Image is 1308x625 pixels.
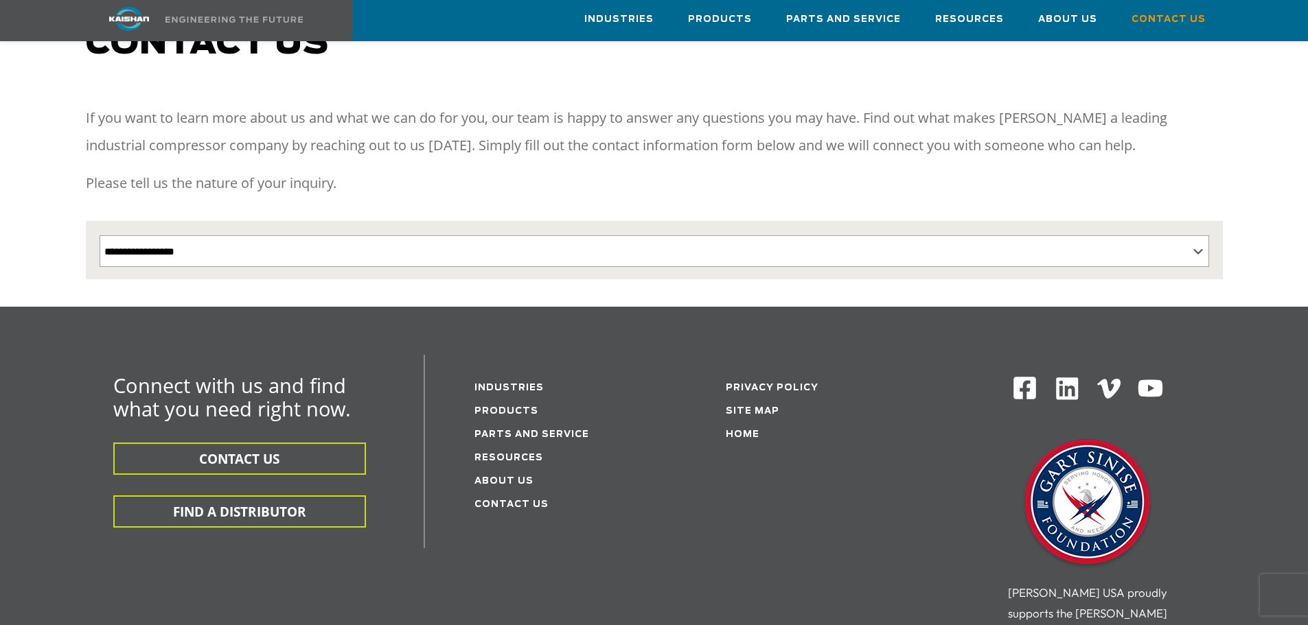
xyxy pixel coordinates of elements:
a: Products [474,407,538,416]
span: Resources [935,12,1004,27]
span: Industries [584,12,654,27]
span: Contact us [86,27,329,60]
button: FIND A DISTRIBUTOR [113,495,366,528]
span: Contact Us [1132,12,1206,27]
img: Engineering the future [165,16,303,23]
a: Industries [474,384,544,392]
span: Products [688,12,752,27]
a: About Us [474,477,533,486]
img: Youtube [1137,375,1164,402]
a: Products [688,1,752,38]
a: Privacy Policy [726,384,818,392]
p: Please tell us the nature of your inquiry. [86,169,1223,197]
p: If you want to learn more about us and what we can do for you, our team is happy to answer any qu... [86,104,1223,159]
a: Industries [584,1,654,38]
img: kaishan logo [78,7,181,31]
img: Vimeo [1097,379,1121,399]
span: Connect with us and find what you need right now. [113,372,351,422]
a: Contact Us [1132,1,1206,38]
a: Resources [935,1,1004,38]
a: Parts and Service [786,1,901,38]
button: CONTACT US [113,443,366,475]
a: About Us [1038,1,1097,38]
a: Site Map [726,407,779,416]
img: Gary Sinise Foundation [1019,435,1156,572]
img: Linkedin [1054,375,1081,402]
span: About Us [1038,12,1097,27]
span: Parts and Service [786,12,901,27]
a: Parts and service [474,430,589,439]
a: Resources [474,453,543,462]
img: Facebook [1012,375,1037,401]
a: Home [726,430,759,439]
a: Contact Us [474,500,549,509]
